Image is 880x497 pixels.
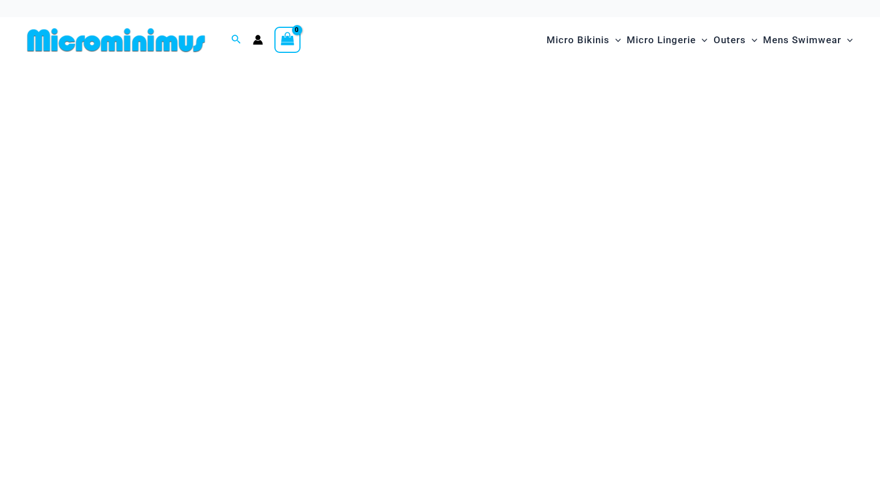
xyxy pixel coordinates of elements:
span: Menu Toggle [696,26,707,55]
a: Account icon link [253,35,263,45]
img: MM SHOP LOGO FLAT [23,27,210,53]
a: Mens SwimwearMenu ToggleMenu Toggle [760,23,856,57]
span: Outers [714,26,746,55]
span: Micro Bikinis [547,26,610,55]
a: View Shopping Cart, empty [274,27,301,53]
span: Menu Toggle [841,26,853,55]
span: Mens Swimwear [763,26,841,55]
nav: Site Navigation [542,21,857,59]
a: Micro LingerieMenu ToggleMenu Toggle [624,23,710,57]
a: OutersMenu ToggleMenu Toggle [711,23,760,57]
a: Micro BikinisMenu ToggleMenu Toggle [544,23,624,57]
span: Menu Toggle [746,26,757,55]
a: Search icon link [231,33,241,47]
span: Menu Toggle [610,26,621,55]
span: Micro Lingerie [627,26,696,55]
